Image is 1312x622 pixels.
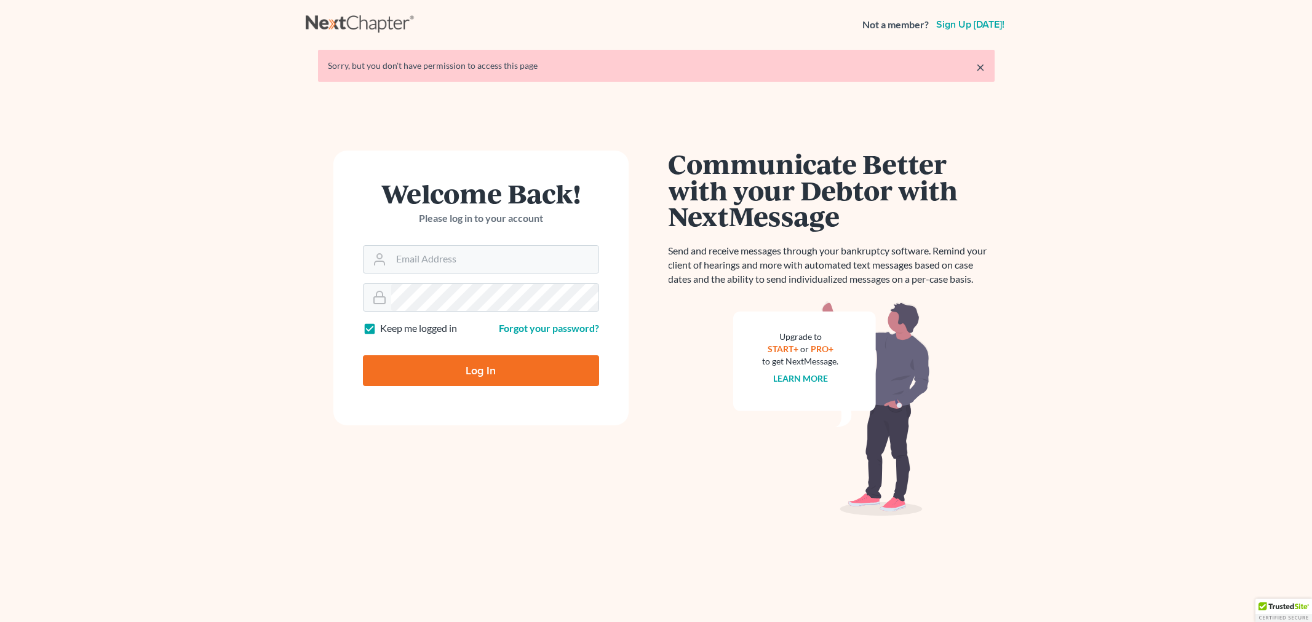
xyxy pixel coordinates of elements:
strong: Not a member? [862,18,929,32]
a: Forgot your password? [499,322,599,334]
h1: Welcome Back! [363,180,599,207]
div: Upgrade to [763,331,839,343]
input: Log In [363,355,599,386]
span: or [800,344,809,354]
a: Learn more [773,373,828,384]
div: to get NextMessage. [763,355,839,368]
img: nextmessage_bg-59042aed3d76b12b5cd301f8e5b87938c9018125f34e5fa2b7a6b67550977c72.svg [733,301,930,516]
p: Please log in to your account [363,211,599,226]
input: Email Address [391,246,598,273]
p: Send and receive messages through your bankruptcy software. Remind your client of hearings and mo... [669,244,995,286]
a: × [976,60,985,74]
label: Keep me logged in [380,321,457,336]
a: PRO+ [811,344,833,354]
div: Sorry, but you don't have permission to access this page [328,60,985,72]
a: Sign up [DATE]! [934,20,1007,30]
a: START+ [768,344,798,354]
h1: Communicate Better with your Debtor with NextMessage [669,151,995,229]
div: TrustedSite Certified [1255,599,1312,622]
